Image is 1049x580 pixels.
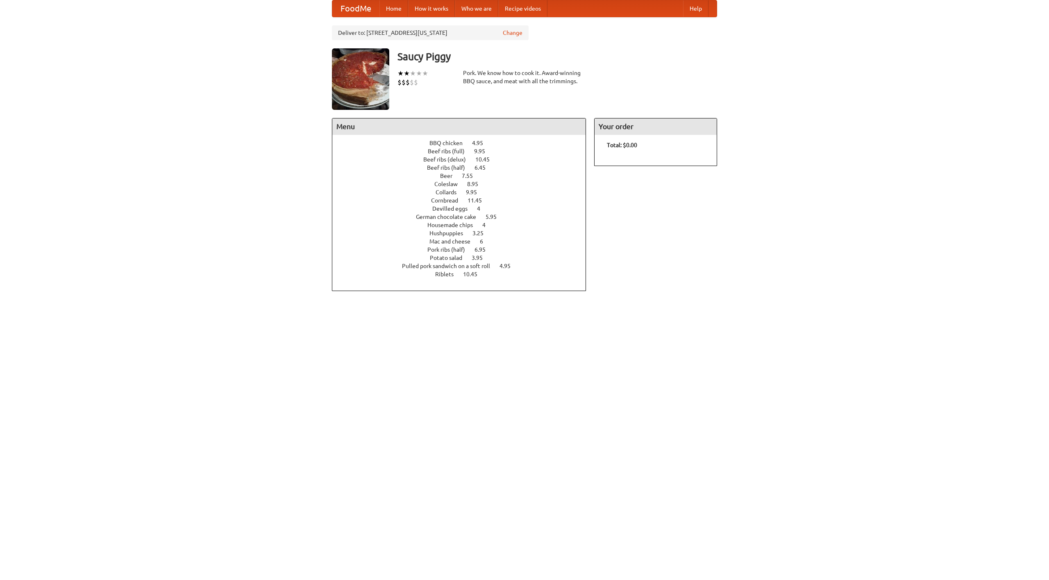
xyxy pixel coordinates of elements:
span: BBQ chicken [429,140,471,146]
a: Cornbread 11.45 [431,197,497,204]
a: Collards 9.95 [436,189,492,196]
li: $ [410,78,414,87]
a: BBQ chicken 4.95 [429,140,498,146]
a: Change [503,29,522,37]
span: 6.95 [475,246,494,253]
span: Beef ribs (delux) [423,156,474,163]
a: FoodMe [332,0,379,17]
h4: Your order [595,118,717,135]
li: ★ [422,69,428,78]
div: Deliver to: [STREET_ADDRESS][US_STATE] [332,25,529,40]
span: 6 [480,238,491,245]
span: Potato salad [430,255,470,261]
span: Housemade chips [427,222,481,228]
a: Beef ribs (half) 6.45 [427,164,501,171]
a: Who we are [455,0,498,17]
span: 8.95 [467,181,486,187]
a: Housemade chips 4 [427,222,501,228]
span: Pork ribs (half) [427,246,473,253]
a: Pulled pork sandwich on a soft roll 4.95 [402,263,526,269]
h4: Menu [332,118,586,135]
span: 9.95 [466,189,485,196]
span: Coleslaw [434,181,466,187]
a: Recipe videos [498,0,547,17]
span: 9.95 [474,148,493,155]
span: 3.95 [472,255,491,261]
span: Collards [436,189,465,196]
a: How it works [408,0,455,17]
span: 4 [477,205,488,212]
li: $ [414,78,418,87]
span: Cornbread [431,197,466,204]
img: angular.jpg [332,48,389,110]
span: Devilled eggs [432,205,476,212]
span: 7.55 [462,173,481,179]
li: $ [397,78,402,87]
span: Hushpuppies [429,230,471,237]
li: ★ [410,69,416,78]
li: $ [406,78,410,87]
a: Beer 7.55 [440,173,488,179]
span: 3.25 [472,230,492,237]
span: 10.45 [463,271,486,277]
span: 11.45 [468,197,490,204]
span: 4 [482,222,494,228]
li: ★ [404,69,410,78]
li: $ [402,78,406,87]
span: 4.95 [500,263,519,269]
span: 6.45 [475,164,494,171]
a: Coleslaw 8.95 [434,181,493,187]
a: Beef ribs (full) 9.95 [428,148,500,155]
span: Riblets [435,271,462,277]
a: Potato salad 3.95 [430,255,498,261]
a: Riblets 10.45 [435,271,493,277]
a: Pork ribs (half) 6.95 [427,246,501,253]
span: Beef ribs (half) [427,164,473,171]
a: Home [379,0,408,17]
h3: Saucy Piggy [397,48,717,65]
li: ★ [397,69,404,78]
span: Beef ribs (full) [428,148,473,155]
span: Pulled pork sandwich on a soft roll [402,263,498,269]
a: Mac and cheese 6 [429,238,498,245]
a: Help [683,0,708,17]
div: Pork. We know how to cook it. Award-winning BBQ sauce, and meat with all the trimmings. [463,69,586,85]
a: German chocolate cake 5.95 [416,214,512,220]
a: Beef ribs (delux) 10.45 [423,156,505,163]
a: Devilled eggs 4 [432,205,495,212]
span: 10.45 [475,156,498,163]
b: Total: $0.00 [607,142,637,148]
span: 5.95 [486,214,505,220]
a: Hushpuppies 3.25 [429,230,499,237]
span: Mac and cheese [429,238,479,245]
span: 4.95 [472,140,491,146]
span: German chocolate cake [416,214,484,220]
span: Beer [440,173,461,179]
li: ★ [416,69,422,78]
